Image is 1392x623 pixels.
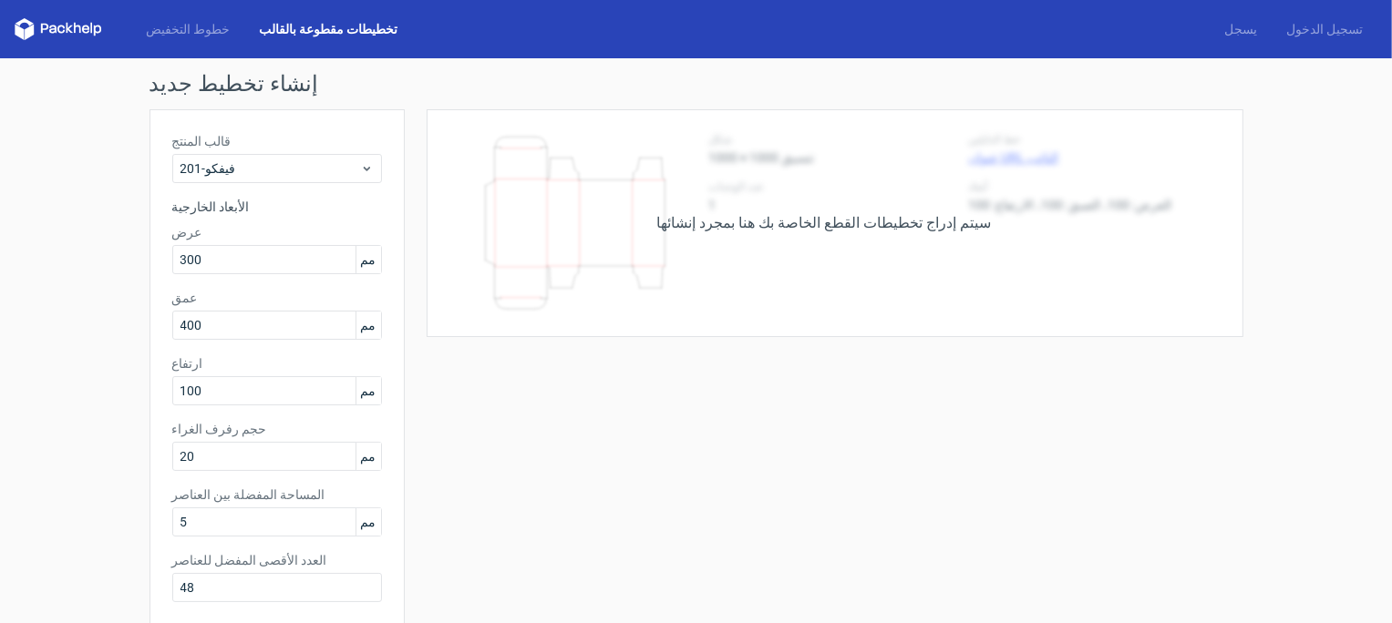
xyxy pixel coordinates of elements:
font: مم [361,318,376,332]
font: تسجيل الدخول [1286,22,1363,36]
font: خطوط التخفيض [146,22,230,36]
font: مم [361,383,376,398]
a: يسجل [1210,20,1272,38]
font: مم [361,252,376,267]
font: سيتم إدراج تخطيطات القطع الخاصة بك هنا بمجرد إنشائها [656,214,991,231]
a: خطوط التخفيض [131,20,244,38]
font: ارتفاع [172,356,203,371]
font: العدد الأقصى المفضل للعناصر [172,553,327,567]
font: حجم رفرف الغراء [172,422,267,436]
font: عمق [172,291,198,305]
font: عرض [172,225,202,240]
font: تخطيطات مقطوعة بالقالب [259,22,397,36]
font: المساحة المفضلة بين العناصر [172,487,325,502]
font: مم [361,515,376,529]
font: يسجل [1224,22,1257,36]
font: فيفكو-201 [180,161,236,176]
font: الأبعاد الخارجية [172,199,250,214]
font: قالب المنتج [172,134,232,148]
a: تسجيل الدخول [1272,20,1377,38]
font: مم [361,449,376,464]
font: إنشاء تخطيط جديد [150,71,319,97]
a: تخطيطات مقطوعة بالقالب [244,20,412,38]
